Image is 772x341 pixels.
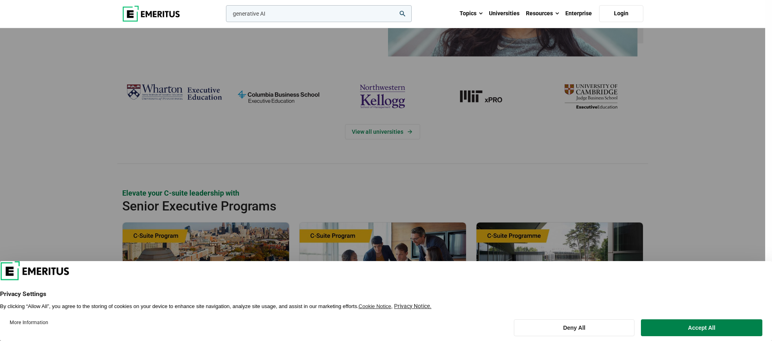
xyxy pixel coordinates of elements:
[226,5,412,22] input: woocommerce-product-search-field-0
[599,5,643,22] a: Login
